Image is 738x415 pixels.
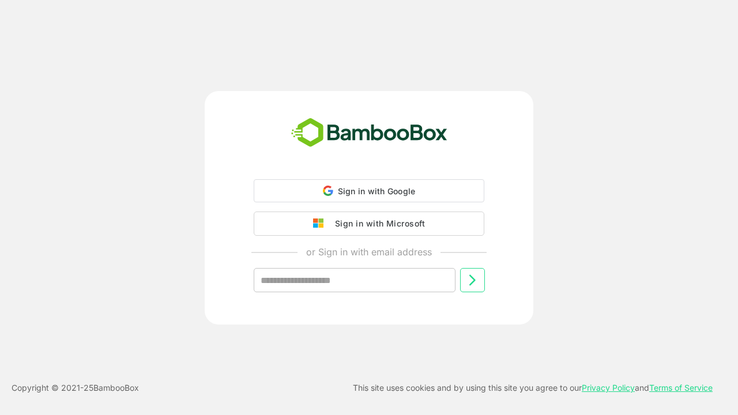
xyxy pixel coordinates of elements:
button: Sign in with Microsoft [254,212,484,236]
img: bamboobox [285,114,454,152]
div: Sign in with Google [254,179,484,202]
a: Terms of Service [649,383,713,393]
p: This site uses cookies and by using this site you agree to our and [353,381,713,395]
img: google [313,218,329,229]
div: Sign in with Microsoft [329,216,425,231]
a: Privacy Policy [582,383,635,393]
span: Sign in with Google [338,186,416,196]
p: or Sign in with email address [306,245,432,259]
p: Copyright © 2021- 25 BambooBox [12,381,139,395]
